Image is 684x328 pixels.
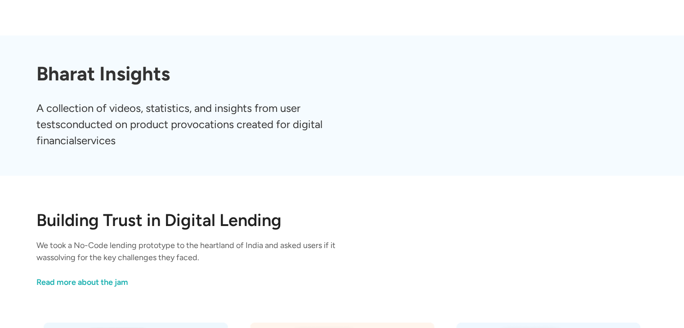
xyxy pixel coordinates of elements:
h2: Building Trust in Digital Lending [36,212,648,229]
h1: Bharat Insights [36,62,648,86]
div: Read more about the jam [36,276,128,288]
p: A collection of videos, statistics, and insights from user testsconducted on product provocations... [36,100,358,149]
p: We took a No-Code lending prototype to the heartland of India and asked users if it wassolving fo... [36,239,373,264]
a: link [36,276,373,288]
